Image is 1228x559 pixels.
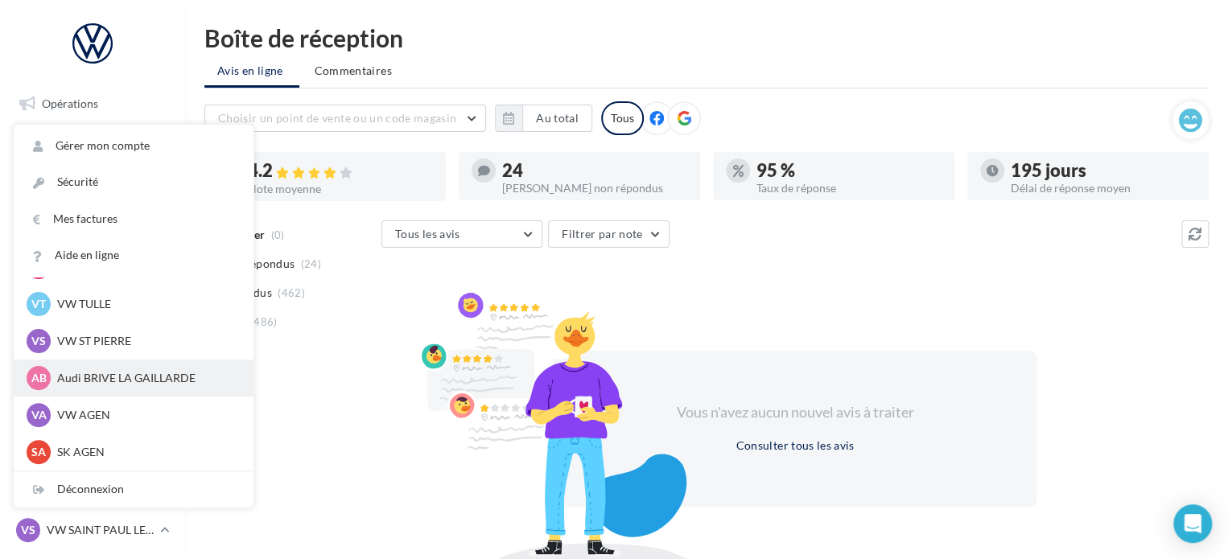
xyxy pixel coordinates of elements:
[10,249,175,282] a: Contacts
[204,26,1209,50] div: Boîte de réception
[10,328,175,362] a: Calendrier
[248,183,433,195] div: Note moyenne
[47,522,154,538] p: VW SAINT PAUL LES DAX
[10,87,175,121] a: Opérations
[301,257,321,270] span: (24)
[495,105,592,132] button: Au total
[14,164,253,200] a: Sécurité
[14,128,253,164] a: Gérer mon compte
[315,63,392,79] span: Commentaires
[548,220,670,248] button: Filtrer par note
[756,162,942,179] div: 95 %
[10,421,175,469] a: Campagnes DataOnDemand
[729,436,860,455] button: Consulter tous les avis
[10,168,175,202] a: Visibilité en ligne
[10,208,175,242] a: Campagnes
[10,127,175,162] a: Boîte de réception
[502,162,687,179] div: 24
[57,444,234,460] p: SK AGEN
[31,370,47,386] span: AB
[204,105,486,132] button: Choisir un point de vente ou un code magasin
[1011,162,1196,179] div: 195 jours
[220,256,295,272] span: Non répondus
[31,296,46,312] span: VT
[218,111,456,125] span: Choisir un point de vente ou un code magasin
[21,522,35,538] span: VS
[57,296,234,312] p: VW TULLE
[657,402,933,423] div: Vous n'avez aucun nouvel avis à traiter
[250,315,278,328] span: (486)
[14,237,253,273] a: Aide en ligne
[502,183,687,194] div: [PERSON_NAME] non répondus
[14,201,253,237] a: Mes factures
[10,288,175,322] a: Médiathèque
[601,101,644,135] div: Tous
[522,105,592,132] button: Au total
[57,407,234,423] p: VW AGEN
[42,97,98,110] span: Opérations
[381,220,542,248] button: Tous les avis
[1011,183,1196,194] div: Délai de réponse moyen
[31,407,47,423] span: VA
[1173,504,1212,543] div: Open Intercom Messenger
[278,286,305,299] span: (462)
[31,444,46,460] span: SA
[57,370,234,386] p: Audi BRIVE LA GAILLARDE
[31,333,46,349] span: VS
[14,471,253,508] div: Déconnexion
[248,162,433,180] div: 4.2
[13,515,172,545] a: VS VW SAINT PAUL LES DAX
[395,227,460,240] span: Tous les avis
[57,333,234,349] p: VW ST PIERRE
[756,183,942,194] div: Taux de réponse
[10,368,175,416] a: PLV et print personnalisable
